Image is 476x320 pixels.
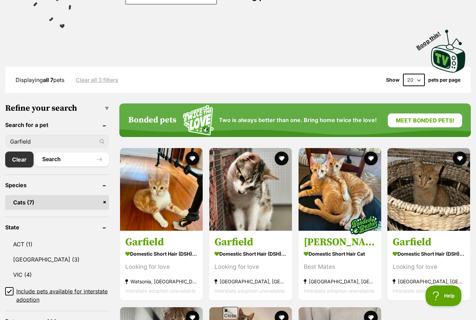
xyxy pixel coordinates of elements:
strong: all 7 [43,76,53,83]
a: Garfield Domestic Short Hair (DSH) Cat Looking for love [GEOGRAPHIC_DATA], [GEOGRAPHIC_DATA] Inte... [209,230,292,301]
h3: Garfield [214,236,287,249]
strong: [GEOGRAPHIC_DATA], [GEOGRAPHIC_DATA] [214,277,287,286]
strong: [GEOGRAPHIC_DATA], [GEOGRAPHIC_DATA] [393,277,465,286]
header: Species [5,182,109,188]
span: Include pets available for interstate adoption [16,287,109,304]
div: Best Mates [304,262,376,272]
h3: Garfield [125,236,198,249]
span: Show [386,77,400,83]
button: favourite [185,152,199,165]
strong: Domestic Short Hair Cat [304,249,376,259]
a: Clear [5,152,34,167]
header: State [5,224,109,230]
img: Oatis & Garfield - Domestic Short Hair Cat [299,148,381,231]
strong: Watsonia, [GEOGRAPHIC_DATA] [125,277,198,286]
label: pets per page [428,77,460,83]
img: Squiggle [183,105,214,135]
a: Cats (7) [5,195,109,210]
a: Meet bonded pets! [388,113,462,127]
h3: Refine your search [5,103,109,113]
a: [PERSON_NAME] & Garfield Domestic Short Hair Cat Best Mates [GEOGRAPHIC_DATA], [GEOGRAPHIC_DATA] ... [299,230,381,301]
h3: Garfield [393,236,465,249]
img: bonded besties [346,208,381,242]
a: Boop this! [431,24,466,74]
header: Search for a pet [5,122,109,128]
strong: [GEOGRAPHIC_DATA], [GEOGRAPHIC_DATA] [304,277,376,286]
span: Interstate adoption unavailable [125,288,195,294]
a: [GEOGRAPHIC_DATA] (3) [5,252,109,267]
input: Toby [5,135,109,148]
button: favourite [275,152,289,165]
img: PetRescue TV logo [431,30,466,73]
span: Interstate adoption unavailable [393,288,463,294]
span: Interstate adoption unavailable [214,288,285,294]
span: Displaying pets [16,76,64,83]
button: favourite [364,152,377,165]
a: Include pets available for interstate adoption [5,287,109,304]
div: Looking for love [214,262,287,272]
strong: Domestic Short Hair (DSH) Cat [125,249,198,259]
span: Two is always better than one. Bring home twice the love! [219,117,377,124]
a: VIC (4) [5,267,109,282]
div: Looking for love [125,262,198,272]
a: Garfield Domestic Short Hair (DSH) Cat Looking for love Watsonia, [GEOGRAPHIC_DATA] Interstate ad... [120,230,203,301]
h3: [PERSON_NAME] & Garfield [304,236,376,249]
strong: Domestic Short Hair (DSH) Cat [214,249,287,259]
h4: Bonded pets [128,116,176,125]
div: Looking for love [393,262,465,272]
img: Garfield - Domestic Short Hair (DSH) Cat [209,148,292,231]
a: ACT (1) [5,237,109,252]
span: Close [223,307,238,319]
strong: Domestic Short Hair (DSH) Cat [393,249,465,259]
button: favourite [453,152,467,165]
img: Garfield - Domestic Short Hair (DSH) Cat [120,148,203,231]
span: Interstate adoption unavailable [304,288,374,294]
span: Boop this! [415,26,447,51]
img: Garfield - Domestic Short Hair (DSH) Cat [387,148,470,231]
button: Search [35,153,109,166]
a: Clear all 3 filters [76,77,118,83]
a: Garfield Domestic Short Hair (DSH) Cat Looking for love [GEOGRAPHIC_DATA], [GEOGRAPHIC_DATA] Inte... [387,230,470,301]
iframe: Help Scout Beacon - Open [425,285,462,306]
